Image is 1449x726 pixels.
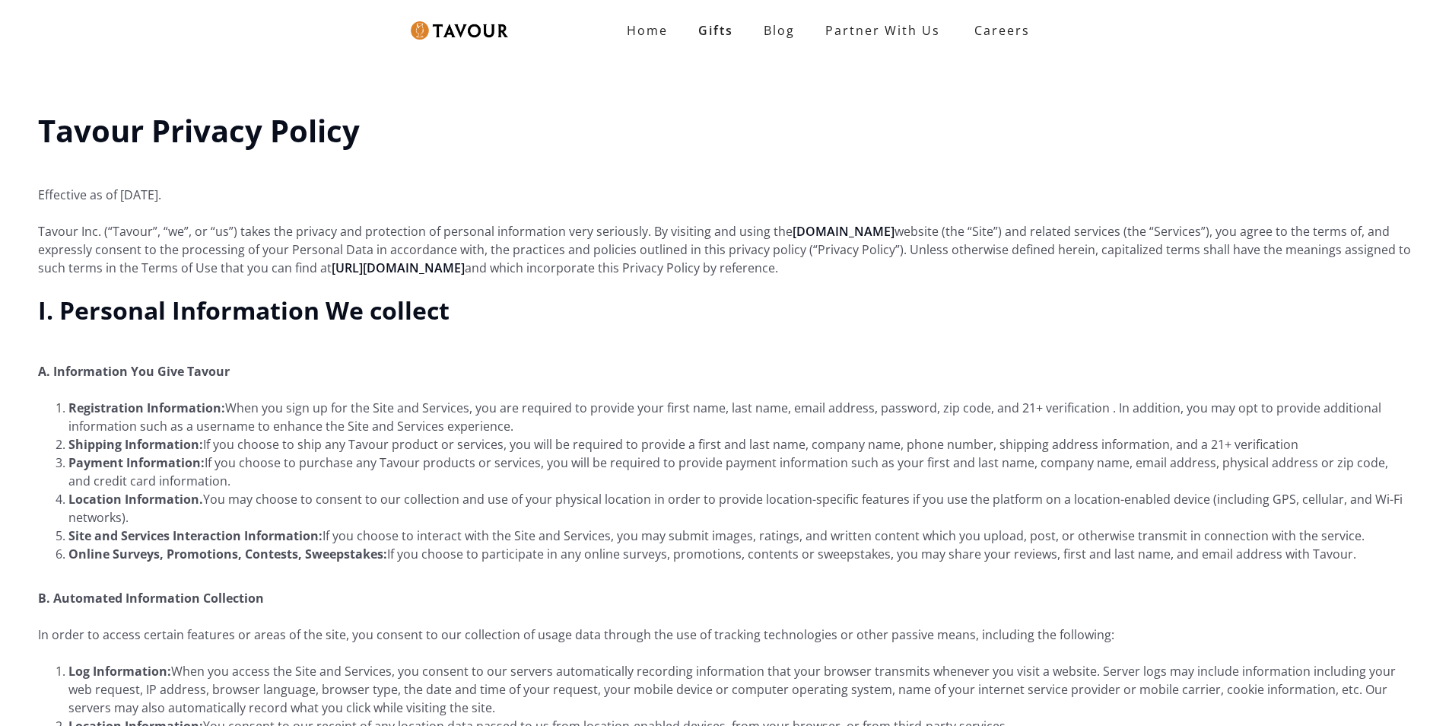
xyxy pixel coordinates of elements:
strong: Shipping Information: [68,436,203,453]
li: If you choose to interact with the Site and Services, you may submit images, ratings, and written... [68,527,1411,545]
li: You may choose to consent to our collection and use of your physical location in order to provide... [68,490,1411,527]
li: If you choose to purchase any Tavour products or services, you will be required to provide paymen... [68,454,1411,490]
strong: I. Personal Information We collect [38,294,450,326]
p: Tavour Inc. (“Tavour”, “we”, or “us”) takes the privacy and protection of personal information ve... [38,222,1411,277]
a: [DOMAIN_NAME] [793,223,895,240]
a: Blog [748,15,810,46]
strong: Site and Services Interaction Information: [68,527,323,544]
strong: Payment Information: [68,454,205,471]
strong: Online Surveys, Promotions, Contests, Sweepstakes: [68,546,387,562]
strong: B. Automated Information Collection [38,590,264,607]
strong: Location Information. [68,491,203,508]
strong: Tavour Privacy Policy [38,110,360,151]
a: [URL][DOMAIN_NAME] [332,260,465,276]
p: Effective as of [DATE]. [38,167,1411,204]
li: If you choose to ship any Tavour product or services, you will be required to provide a first and... [68,435,1411,454]
a: Gifts [683,15,748,46]
a: Careers [955,9,1041,52]
li: When you access the Site and Services, you consent to our servers automatically recording informa... [68,662,1411,717]
p: In order to access certain features or areas of the site, you consent to our collection of usage ... [38,626,1411,644]
strong: Home [627,22,668,39]
strong: Registration Information: [68,400,225,416]
li: When you sign up for the Site and Services, you are required to provide your first name, last nam... [68,399,1411,435]
strong: Careers [974,15,1030,46]
li: If you choose to participate in any online surveys, promotions, contents or sweepstakes, you may ... [68,545,1411,563]
a: Home [612,15,683,46]
a: Partner With Us [810,15,955,46]
strong: A. Information You Give Tavour [38,363,230,380]
strong: Log Information: [68,663,171,680]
